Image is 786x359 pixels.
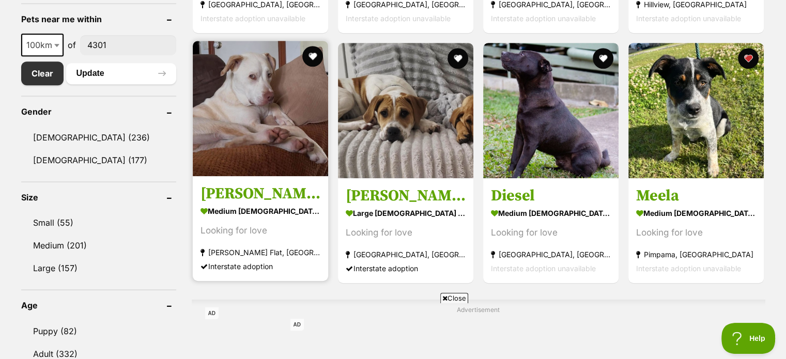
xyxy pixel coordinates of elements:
button: favourite [738,48,759,69]
iframe: Help Scout Beacon - Open [721,323,776,354]
span: Interstate adoption unavailable [636,264,741,273]
span: AD [205,307,219,319]
div: Interstate adoption [201,259,320,273]
img: Dottie - Shar Pei Dog [338,43,473,178]
img: Diesel - Shar Pei Dog [483,43,619,178]
img: Meela - Australian Cattle Dog [628,43,764,178]
a: [DEMOGRAPHIC_DATA] (177) [21,149,176,171]
input: postcode [80,35,176,55]
a: Large (157) [21,257,176,279]
h3: Diesel [491,186,611,206]
span: Interstate adoption unavailable [636,14,741,23]
button: favourite [448,48,468,69]
a: [DEMOGRAPHIC_DATA] (236) [21,127,176,148]
strong: medium [DEMOGRAPHIC_DATA] Dog [636,206,756,221]
header: Age [21,301,176,310]
span: Close [440,293,468,303]
header: Gender [21,107,176,116]
span: Interstate adoption unavailable [491,14,596,23]
div: Looking for love [346,226,466,240]
span: 100km [22,38,63,52]
img: Knox - Labrador Retriever Dog [193,41,328,176]
strong: [GEOGRAPHIC_DATA], [GEOGRAPHIC_DATA] [491,247,611,261]
a: [PERSON_NAME] large [DEMOGRAPHIC_DATA] Dog Looking for love [GEOGRAPHIC_DATA], [GEOGRAPHIC_DATA] ... [338,178,473,283]
button: favourite [593,48,613,69]
strong: large [DEMOGRAPHIC_DATA] Dog [346,206,466,221]
a: Small (55) [21,212,176,233]
iframe: Advertisement [205,307,581,354]
strong: Pimpama, [GEOGRAPHIC_DATA] [636,247,756,261]
a: Clear [21,61,64,85]
div: Looking for love [201,224,320,238]
header: Pets near me within [21,14,176,24]
a: Medium (201) [21,235,176,256]
a: [PERSON_NAME] medium [DEMOGRAPHIC_DATA] Dog Looking for love [PERSON_NAME] Flat, [GEOGRAPHIC_DATA... [193,176,328,281]
h3: [PERSON_NAME] [201,184,320,204]
button: Update [66,63,176,84]
strong: medium [DEMOGRAPHIC_DATA] Dog [491,206,611,221]
header: Size [21,193,176,202]
strong: [GEOGRAPHIC_DATA], [GEOGRAPHIC_DATA] [346,247,466,261]
strong: medium [DEMOGRAPHIC_DATA] Dog [201,204,320,218]
span: Interstate adoption unavailable [491,264,596,273]
span: 100km [21,34,64,56]
div: Looking for love [491,226,611,240]
div: Interstate adoption [346,261,466,275]
span: Interstate adoption unavailable [201,14,305,23]
a: Diesel medium [DEMOGRAPHIC_DATA] Dog Looking for love [GEOGRAPHIC_DATA], [GEOGRAPHIC_DATA] Inters... [483,178,619,283]
h3: [PERSON_NAME] [346,186,466,206]
h3: Meela [636,186,756,206]
span: Interstate adoption unavailable [346,14,451,23]
div: Looking for love [636,226,756,240]
button: favourite [302,46,323,67]
span: of [68,39,76,51]
strong: [PERSON_NAME] Flat, [GEOGRAPHIC_DATA] [201,245,320,259]
a: Puppy (82) [21,320,176,342]
a: Meela medium [DEMOGRAPHIC_DATA] Dog Looking for love Pimpama, [GEOGRAPHIC_DATA] Interstate adopti... [628,178,764,283]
